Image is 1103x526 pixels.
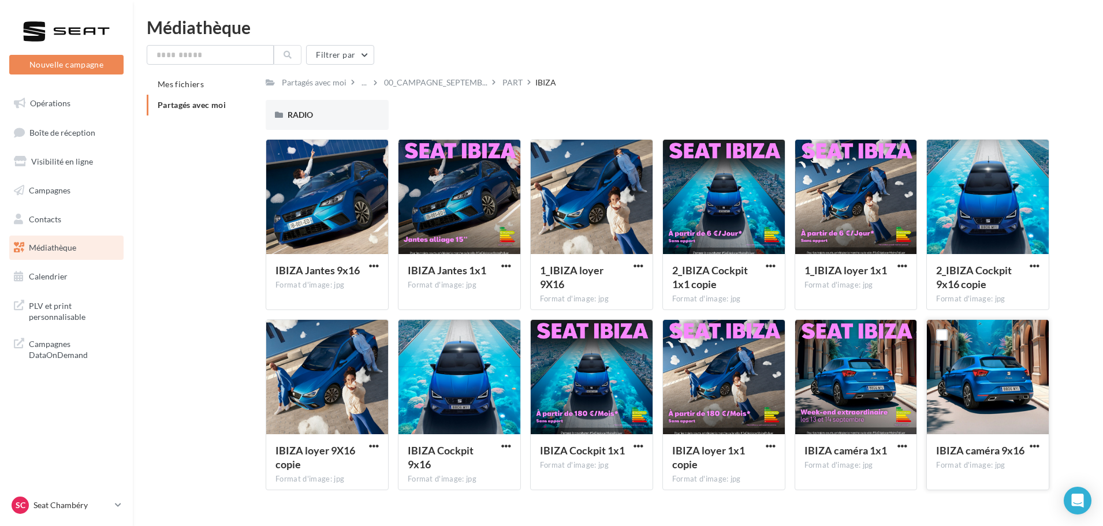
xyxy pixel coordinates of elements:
span: IBIZA Jantes 1x1 [408,264,486,277]
span: IBIZA caméra 1x1 [804,444,887,457]
span: Visibilité en ligne [31,156,93,166]
div: Format d'image: jpg [936,460,1039,471]
button: Nouvelle campagne [9,55,124,74]
span: 1_IBIZA loyer 9X16 [540,264,603,290]
div: Format d'image: jpg [275,474,379,484]
div: Format d'image: jpg [540,294,643,304]
div: Médiathèque [147,18,1089,36]
div: PART [502,77,523,88]
span: IBIZA Cockpit 9x16 [408,444,474,471]
a: Calendrier [7,264,126,289]
div: Format d'image: jpg [672,474,776,484]
div: Format d'image: jpg [804,280,908,290]
div: IBIZA [535,77,556,88]
p: Seat Chambéry [33,499,110,511]
span: Boîte de réception [29,127,95,137]
span: Campagnes DataOnDemand [29,336,119,361]
span: IBIZA loyer 1x1 copie [672,444,745,471]
a: Campagnes DataOnDemand [7,331,126,365]
span: SC [16,499,25,511]
span: IBIZA loyer 9X16 copie [275,444,355,471]
span: Campagnes [29,185,70,195]
a: Opérations [7,91,126,115]
button: Filtrer par [306,45,374,65]
span: 2_IBIZA Cockpit 9x16 copie [936,264,1012,290]
span: 00_CAMPAGNE_SEPTEMB... [384,77,487,88]
span: Mes fichiers [158,79,204,89]
a: Médiathèque [7,236,126,260]
div: Format d'image: jpg [540,460,643,471]
div: Open Intercom Messenger [1064,487,1091,514]
span: 2_IBIZA Cockpit 1x1 copie [672,264,748,290]
a: SC Seat Chambéry [9,494,124,516]
span: 1_IBIZA loyer 1x1 [804,264,887,277]
div: Format d'image: jpg [408,280,511,290]
span: Partagés avec moi [158,100,226,110]
a: Boîte de réception [7,120,126,145]
a: PLV et print personnalisable [7,293,126,327]
div: Format d'image: jpg [936,294,1039,304]
a: Campagnes [7,178,126,203]
span: Opérations [30,98,70,108]
span: IBIZA Jantes 9x16 [275,264,360,277]
span: Médiathèque [29,243,76,252]
a: Contacts [7,207,126,232]
div: Partagés avec moi [282,77,346,88]
span: PLV et print personnalisable [29,298,119,323]
span: Calendrier [29,271,68,281]
span: IBIZA caméra 9x16 [936,444,1024,457]
div: Format d'image: jpg [672,294,776,304]
div: ... [359,74,369,91]
div: Format d'image: jpg [408,474,511,484]
div: Format d'image: jpg [275,280,379,290]
span: IBIZA Cockpit 1x1 [540,444,625,457]
a: Visibilité en ligne [7,150,126,174]
span: Contacts [29,214,61,223]
div: Format d'image: jpg [804,460,908,471]
span: RADIO [288,110,313,120]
